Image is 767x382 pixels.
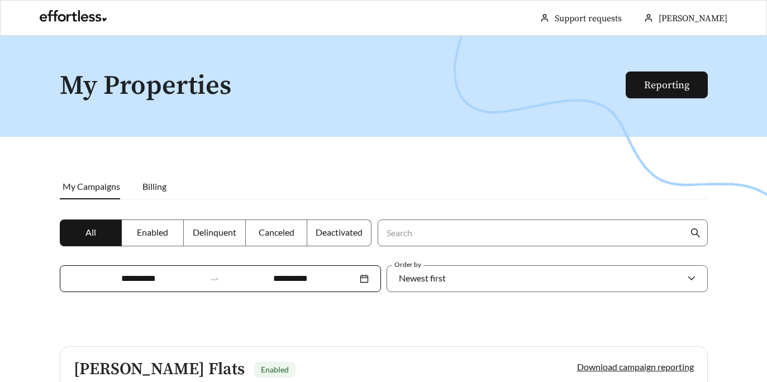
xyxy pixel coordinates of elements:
[85,227,96,237] span: All
[399,273,446,283] span: Newest first
[626,71,708,98] button: Reporting
[137,227,168,237] span: Enabled
[142,181,166,192] span: Billing
[659,13,727,24] span: [PERSON_NAME]
[690,228,701,238] span: search
[577,361,694,372] a: Download campaign reporting
[316,227,363,237] span: Deactivated
[63,181,120,192] span: My Campaigns
[261,365,289,374] span: Enabled
[555,13,622,24] a: Support requests
[259,227,294,237] span: Canceled
[644,79,689,92] a: Reporting
[209,274,220,284] span: to
[60,71,627,101] h1: My Properties
[209,274,220,284] span: swap-right
[74,360,245,379] h5: [PERSON_NAME] Flats
[193,227,236,237] span: Delinquent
